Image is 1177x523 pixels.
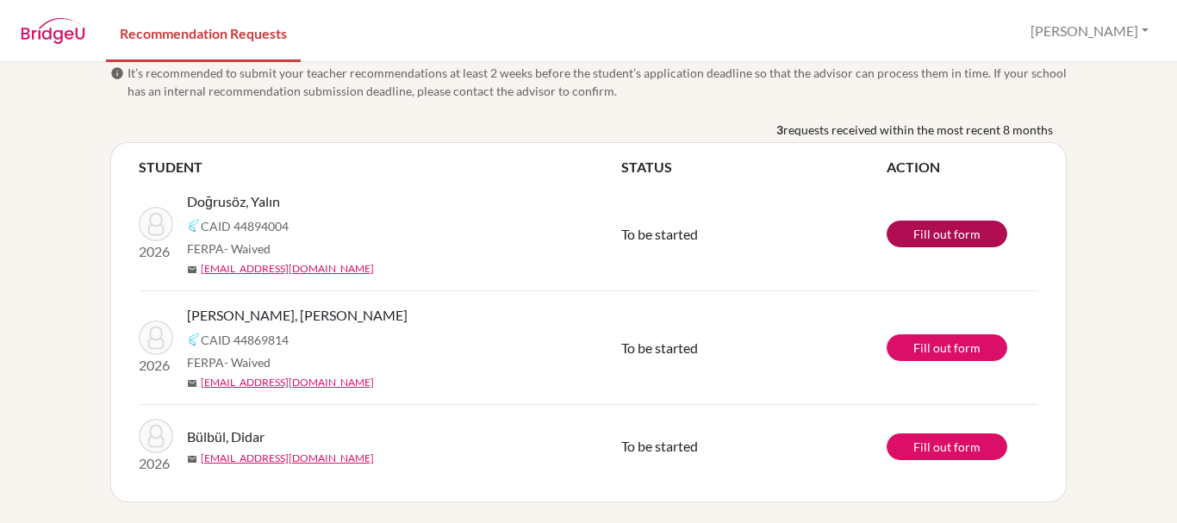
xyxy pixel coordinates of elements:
[887,157,1038,177] th: ACTION
[887,221,1007,247] a: Fill out form
[139,355,173,376] p: 2026
[621,226,698,242] span: To be started
[201,375,374,390] a: [EMAIL_ADDRESS][DOMAIN_NAME]
[21,18,85,44] img: BridgeU logo
[224,355,271,370] span: - Waived
[201,217,289,235] span: CAID 44894004
[187,191,280,212] span: Doğrusöz, Yalın
[110,66,124,80] span: info
[139,321,173,355] img: Alpman, Kaan Alp
[187,219,201,233] img: Common App logo
[139,419,173,453] img: Bülbül, Didar
[187,353,271,371] span: FERPA
[201,451,374,466] a: [EMAIL_ADDRESS][DOMAIN_NAME]
[187,240,271,258] span: FERPA
[201,331,289,349] span: CAID 44869814
[187,265,197,275] span: mail
[621,438,698,454] span: To be started
[187,454,197,464] span: mail
[783,121,1053,139] span: requests received within the most recent 8 months
[887,334,1007,361] a: Fill out form
[776,121,783,139] b: 3
[187,426,265,447] span: Bülbül, Didar
[621,157,887,177] th: STATUS
[201,261,374,277] a: [EMAIL_ADDRESS][DOMAIN_NAME]
[139,241,173,262] p: 2026
[621,339,698,356] span: To be started
[139,453,173,474] p: 2026
[224,241,271,256] span: - Waived
[139,207,173,241] img: Doğrusöz, Yalın
[887,433,1007,460] a: Fill out form
[1023,15,1156,47] button: [PERSON_NAME]
[139,157,621,177] th: STUDENT
[106,3,301,62] a: Recommendation Requests
[187,333,201,346] img: Common App logo
[187,305,408,326] span: [PERSON_NAME], [PERSON_NAME]
[187,378,197,389] span: mail
[128,64,1067,100] span: It’s recommended to submit your teacher recommendations at least 2 weeks before the student’s app...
